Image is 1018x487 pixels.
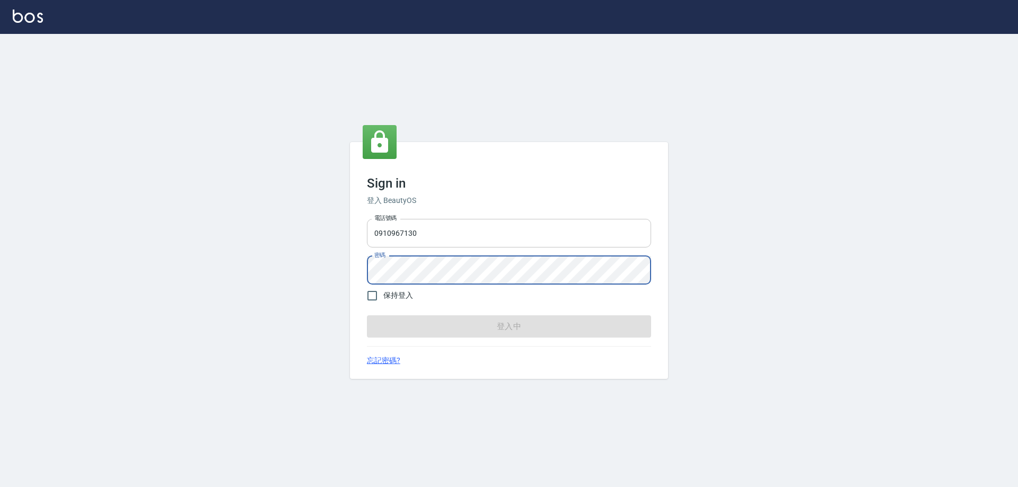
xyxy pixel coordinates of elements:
label: 電話號碼 [374,214,397,222]
h3: Sign in [367,176,651,191]
h6: 登入 BeautyOS [367,195,651,206]
img: Logo [13,10,43,23]
a: 忘記密碼? [367,355,400,366]
span: 保持登入 [383,290,413,301]
label: 密碼 [374,251,385,259]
